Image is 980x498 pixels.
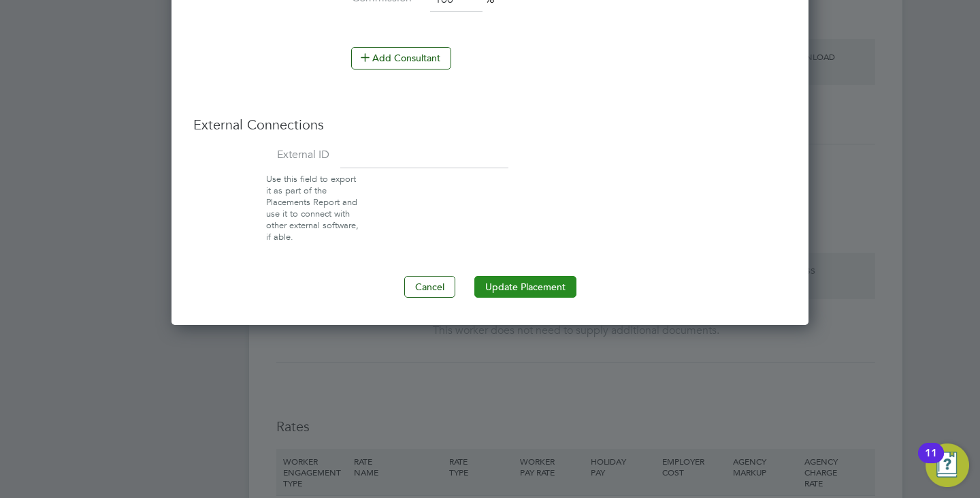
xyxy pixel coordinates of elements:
span: Use this field to export it as part of the Placements Report and use it to connect with other ext... [266,173,359,242]
button: Update Placement [474,276,576,298]
button: Open Resource Center, 11 new notifications [926,443,969,487]
button: Add Consultant [351,47,451,69]
button: Cancel [404,276,455,298]
div: 11 [925,453,937,471]
label: External ID [193,148,329,162]
h3: External Connections [193,116,787,134]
